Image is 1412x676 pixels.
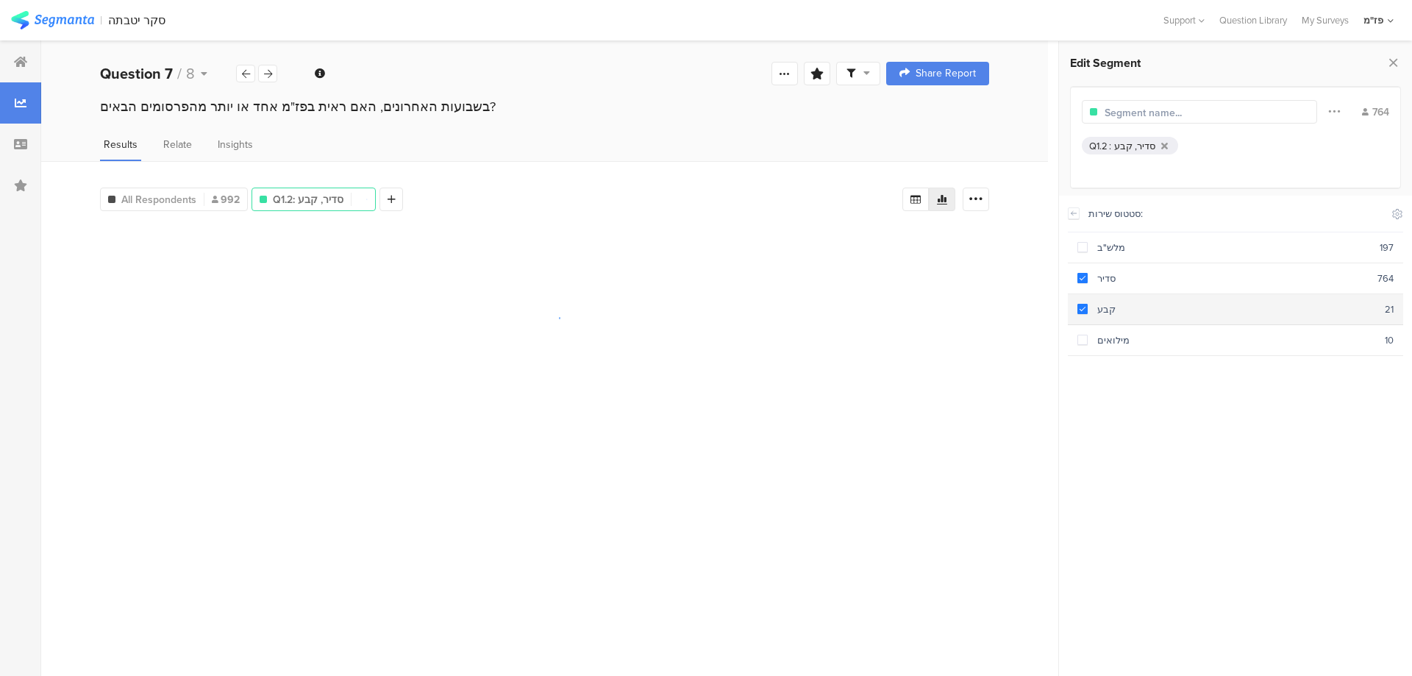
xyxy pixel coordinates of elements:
div: סקר יטבתה [108,13,165,27]
span: Results [104,137,138,152]
div: Q1.2 [1089,139,1108,153]
div: 21 [1385,302,1394,316]
div: מלש"ב [1088,241,1380,255]
span: Q1.2: סדיר, קבע [273,192,343,207]
span: Edit Segment [1070,54,1141,71]
div: סדיר [1088,271,1377,285]
div: Support [1163,9,1205,32]
a: Question Library [1212,13,1294,27]
span: Insights [218,137,253,152]
img: segmanta logo [11,11,94,29]
div: מילואים [1088,333,1385,347]
span: Relate [163,137,192,152]
span: 992 [212,192,240,207]
div: 10 [1385,333,1394,347]
div: 764 [1377,271,1394,285]
b: Question 7 [100,63,173,85]
div: בשבועות האחרונים, האם ראית בפז"מ אחד או יותר מהפרסומים הבאים? [100,97,989,116]
div: : [1109,139,1114,153]
div: קבע [1088,302,1385,316]
span: 8 [186,63,195,85]
div: 764 [1362,104,1389,120]
a: My Surveys [1294,13,1356,27]
span: All Respondents [121,192,196,207]
div: סדיר, קבע [1114,139,1155,153]
span: / [177,63,182,85]
div: סטטוס שירות: [1088,207,1383,221]
div: | [100,12,102,29]
div: 197 [1380,241,1394,255]
input: Segment name... [1105,105,1233,121]
div: פז"מ [1363,13,1383,27]
span: Share Report [916,68,976,79]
